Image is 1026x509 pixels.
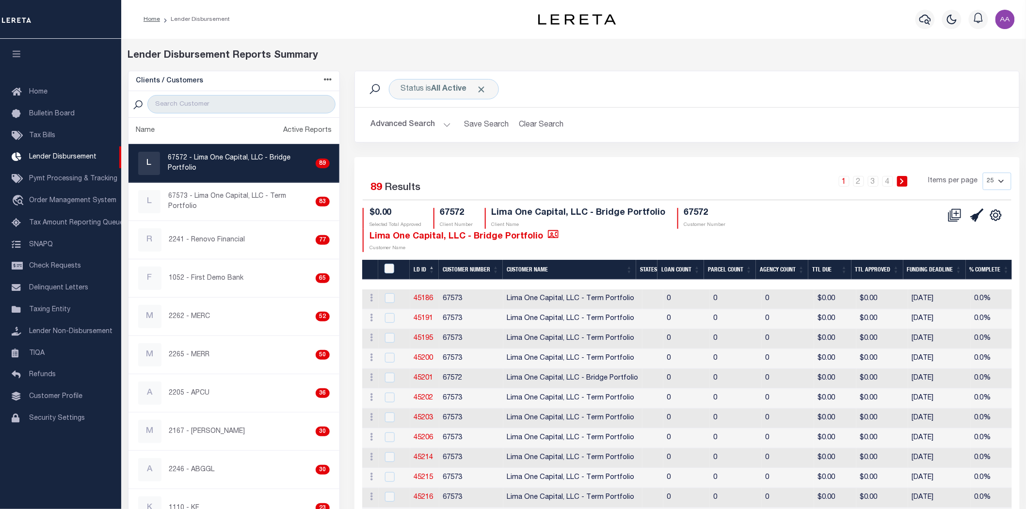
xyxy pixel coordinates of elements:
td: 0 [762,369,814,389]
a: 45216 [414,494,433,501]
td: 67573 [439,409,503,429]
div: 36 [316,388,329,398]
td: 67573 [439,289,503,309]
td: [DATE] [908,389,971,409]
p: Client Number [440,222,473,229]
b: All Active [432,85,467,93]
td: Lima One Capital, LLC - Term Portfolio [503,468,642,488]
td: 0 [762,309,814,329]
h5: Clients / Customers [136,77,204,85]
td: $0.00 [856,329,908,349]
img: svg+xml;base64,PHN2ZyB4bWxucz0iaHR0cDovL3d3dy53My5vcmcvMjAwMC9zdmciIHBvaW50ZXItZXZlbnRzPSJub25lIi... [995,10,1015,29]
a: Home [144,16,160,22]
td: 0.0% [971,289,1018,309]
p: 2205 - APCU [169,388,210,398]
div: L [138,152,160,175]
span: Lender Non-Disbursement [29,328,112,335]
td: 0 [663,309,710,329]
div: 89 [316,159,329,168]
th: LDID [378,260,410,280]
td: Lima One Capital, LLC - Term Portfolio [503,389,642,409]
td: Lima One Capital, LLC - Term Portfolio [503,488,642,508]
span: Security Settings [29,415,85,422]
td: [DATE] [908,309,971,329]
td: 0 [710,329,762,349]
a: M2265 - MERR50 [128,336,339,374]
span: Order Management System [29,197,116,204]
td: $0.00 [814,448,856,468]
td: [DATE] [908,329,971,349]
p: 2241 - Renovo Financial [169,235,245,245]
td: 0.0% [971,389,1018,409]
td: 0 [762,429,814,448]
span: Home [29,89,48,95]
td: $0.00 [814,369,856,389]
a: F1052 - First Demo Bank65 [128,259,339,297]
td: 0.0% [971,468,1018,488]
div: Active Reports [283,126,332,136]
div: 65 [316,273,329,283]
a: 45206 [414,434,433,441]
td: [DATE] [908,289,971,309]
td: 0.0% [971,488,1018,508]
h4: 67572 [684,208,726,219]
div: Status is [389,79,499,99]
td: 0 [663,349,710,369]
td: $0.00 [856,309,908,329]
h4: Lima One Capital, LLC - Bridge Portfolio [369,229,559,242]
td: 0 [663,329,710,349]
td: $0.00 [856,409,908,429]
th: Parcel Count: activate to sort column ascending [704,260,756,280]
td: 67573 [439,349,503,369]
td: $0.00 [856,429,908,448]
span: Tax Amount Reporting Queue [29,220,124,226]
td: $0.00 [856,389,908,409]
td: 0.0% [971,429,1018,448]
td: [DATE] [908,349,971,369]
div: M [138,343,161,366]
li: Lender Disbursement [160,15,230,24]
div: M [138,305,161,328]
td: 0 [762,349,814,369]
p: 67573 - Lima One Capital, LLC - Term Portfolio [168,191,312,212]
td: [DATE] [908,488,971,508]
p: Client Name [492,222,666,229]
a: 45201 [414,375,433,382]
td: Lima One Capital, LLC - Term Portfolio [503,329,642,349]
span: Delinquent Letters [29,285,88,291]
td: $0.00 [814,349,856,369]
a: 4 [882,176,893,187]
a: 45195 [414,335,433,342]
input: Search Customer [147,95,335,113]
a: 45214 [414,454,433,461]
td: Lima One Capital, LLC - Term Portfolio [503,448,642,468]
td: 0 [762,289,814,309]
span: 89 [370,183,382,193]
span: Lender Disbursement [29,154,96,160]
a: 3 [868,176,879,187]
td: 0 [710,349,762,369]
td: [DATE] [908,429,971,448]
th: Ttl Approved: activate to sort column ascending [851,260,903,280]
td: 0 [762,468,814,488]
div: 83 [316,197,329,207]
a: 45191 [414,315,433,322]
td: 0.0% [971,369,1018,389]
td: [DATE] [908,369,971,389]
td: $0.00 [814,488,856,508]
td: 0 [762,389,814,409]
a: 45215 [414,474,433,481]
div: L [138,190,160,213]
td: Lima One Capital, LLC - Term Portfolio [503,429,642,448]
td: 67573 [439,448,503,468]
div: 50 [316,350,329,360]
td: 67573 [439,488,503,508]
td: $0.00 [856,289,908,309]
th: States [636,260,657,280]
td: 0.0% [971,409,1018,429]
div: Lender Disbursement Reports Summary [128,48,1020,63]
td: [DATE] [908,409,971,429]
div: A [138,382,161,405]
td: 0.0% [971,448,1018,468]
span: SNAPQ [29,241,53,248]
